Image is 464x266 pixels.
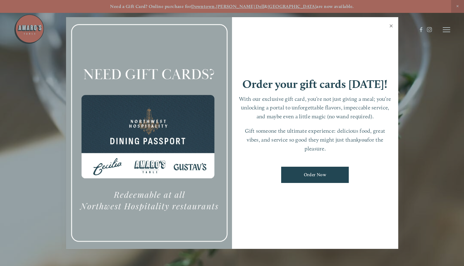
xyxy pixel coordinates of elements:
[281,167,349,183] a: Order Now
[359,136,367,143] em: you
[238,95,392,121] p: With our exclusive gift card, you’re not just giving a meal; you’re unlocking a portal to unforge...
[238,127,392,153] p: Gift someone the ultimate experience: delicious food, great vibes, and service so good they might...
[385,18,397,35] a: Close
[242,78,387,90] h1: Order your gift cards [DATE]!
